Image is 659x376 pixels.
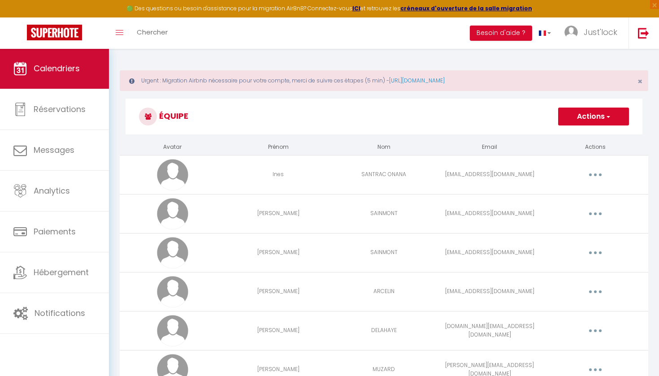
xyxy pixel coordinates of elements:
[34,185,70,196] span: Analytics
[34,144,74,156] span: Messages
[331,233,437,272] td: SAINMONT
[120,70,648,91] div: Urgent : Migration Airbnb nécessaire pour votre compte, merci de suivre ces étapes (5 min) -
[157,159,188,190] img: avatar.png
[352,4,360,12] a: ICI
[157,198,188,229] img: avatar.png
[437,272,542,311] td: [EMAIL_ADDRESS][DOMAIN_NAME]
[558,108,629,125] button: Actions
[225,139,331,155] th: Prénom
[27,25,82,40] img: Super Booking
[584,26,617,38] span: Just'lock
[331,194,437,233] td: SAINMONT
[437,194,542,233] td: [EMAIL_ADDRESS][DOMAIN_NAME]
[437,311,542,350] td: [DOMAIN_NAME][EMAIL_ADDRESS][DOMAIN_NAME]
[542,139,648,155] th: Actions
[331,155,437,194] td: SANTRAC ONANA
[638,27,649,39] img: logout
[637,78,642,86] button: Close
[437,155,542,194] td: [EMAIL_ADDRESS][DOMAIN_NAME]
[637,76,642,87] span: ×
[225,311,331,350] td: [PERSON_NAME]
[225,194,331,233] td: [PERSON_NAME]
[331,272,437,311] td: ARCELIN
[126,99,642,134] h3: Équipe
[157,237,188,268] img: avatar.png
[34,226,76,237] span: Paiements
[400,4,532,12] a: créneaux d'ouverture de la salle migration
[35,307,85,319] span: Notifications
[130,17,174,49] a: Chercher
[157,315,188,346] img: avatar.png
[225,233,331,272] td: [PERSON_NAME]
[7,4,34,30] button: Ouvrir le widget de chat LiveChat
[331,311,437,350] td: DELAHAYE
[34,267,89,278] span: Hébergement
[225,272,331,311] td: [PERSON_NAME]
[225,155,331,194] td: Ines
[157,276,188,307] img: avatar.png
[331,139,437,155] th: Nom
[437,139,542,155] th: Email
[120,139,225,155] th: Avatar
[437,233,542,272] td: [EMAIL_ADDRESS][DOMAIN_NAME]
[34,104,86,115] span: Réservations
[558,17,629,49] a: ... Just'lock
[34,63,80,74] span: Calendriers
[564,26,578,39] img: ...
[389,77,445,84] a: [URL][DOMAIN_NAME]
[470,26,532,41] button: Besoin d'aide ?
[137,27,168,37] span: Chercher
